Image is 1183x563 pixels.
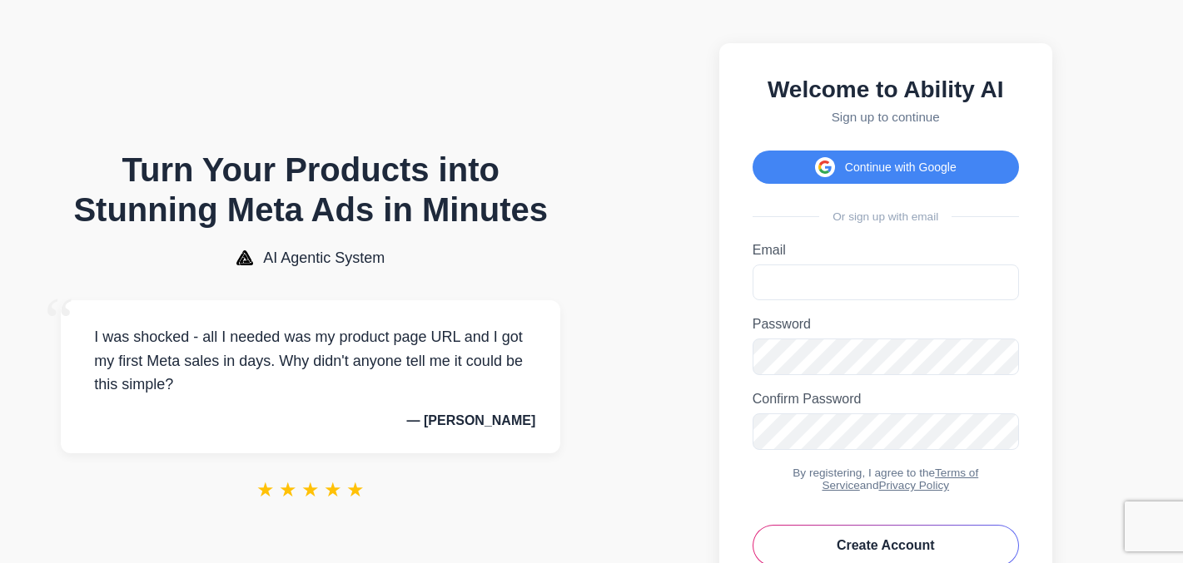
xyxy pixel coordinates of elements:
[86,325,535,397] p: I was shocked - all I needed was my product page URL and I got my first Meta sales in days. Why d...
[86,413,535,428] p: — [PERSON_NAME]
[753,77,1019,103] h2: Welcome to Ability AI
[263,249,385,267] span: AI Agentic System
[256,478,275,501] span: ★
[44,284,74,359] span: “
[753,151,1019,184] button: Continue with Google
[753,467,1019,491] div: By registering, I agree to the and
[753,392,1019,407] label: Confirm Password
[236,250,253,265] img: AI Agentic System Logo
[279,478,297,501] span: ★
[346,478,365,501] span: ★
[753,210,1019,223] div: Or sign up with email
[324,478,342,501] span: ★
[753,317,1019,332] label: Password
[61,150,560,230] h1: Turn Your Products into Stunning Meta Ads in Minutes
[301,478,320,501] span: ★
[753,243,1019,258] label: Email
[822,467,978,491] a: Terms of Service
[753,110,1019,124] p: Sign up to continue
[878,479,949,491] a: Privacy Policy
